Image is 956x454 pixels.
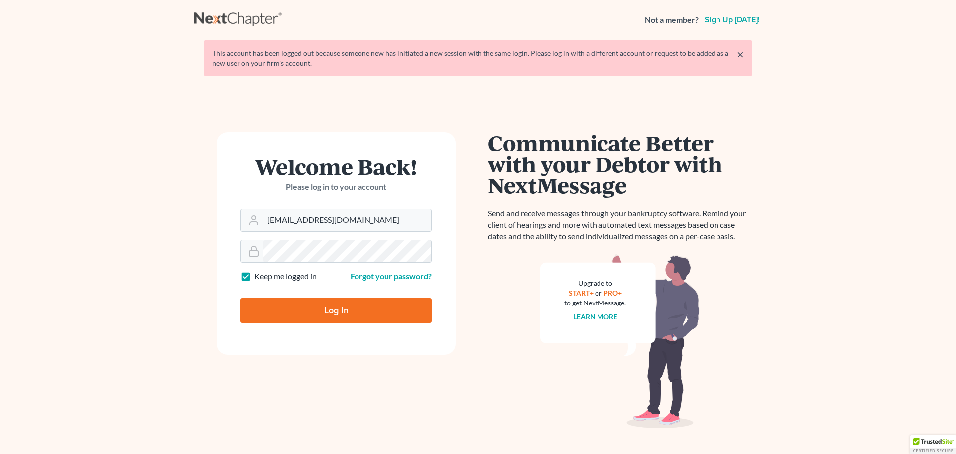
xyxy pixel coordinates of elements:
a: × [737,48,744,60]
p: Please log in to your account [240,181,432,193]
div: TrustedSite Certified [910,435,956,454]
a: Forgot your password? [351,271,432,281]
div: This account has been logged out because someone new has initiated a new session with the same lo... [212,48,744,68]
a: Sign up [DATE]! [703,16,762,24]
h1: Welcome Back! [240,156,432,177]
div: Upgrade to [564,278,626,288]
a: PRO+ [603,289,622,297]
span: or [595,289,602,297]
div: to get NextMessage. [564,298,626,308]
strong: Not a member? [645,14,699,26]
input: Email Address [263,209,431,231]
img: nextmessage_bg-59042aed3d76b12b5cd301f8e5b87938c9018125f34e5fa2b7a6b67550977c72.svg [540,254,700,429]
a: Learn more [573,312,617,321]
label: Keep me logged in [254,271,317,282]
input: Log In [240,298,432,323]
p: Send and receive messages through your bankruptcy software. Remind your client of hearings and mo... [488,208,752,242]
h1: Communicate Better with your Debtor with NextMessage [488,132,752,196]
a: START+ [569,289,594,297]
